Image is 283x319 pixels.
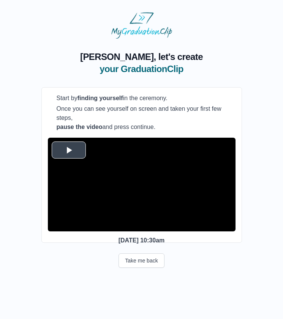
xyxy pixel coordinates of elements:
button: Take me back [119,253,164,268]
span: your GraduationClip [80,63,203,75]
div: Video Player [48,138,236,231]
button: Play Video [52,141,86,159]
p: Start by in the ceremony. [57,94,227,103]
p: Once you can see yourself on screen and taken your first few steps, and press continue. [57,104,227,132]
img: MyGraduationClip [111,12,172,39]
p: [DATE] 10:30am [48,236,236,245]
b: finding yourself [77,95,123,101]
span: [PERSON_NAME], let's create [80,51,203,63]
b: pause the video [57,124,103,130]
